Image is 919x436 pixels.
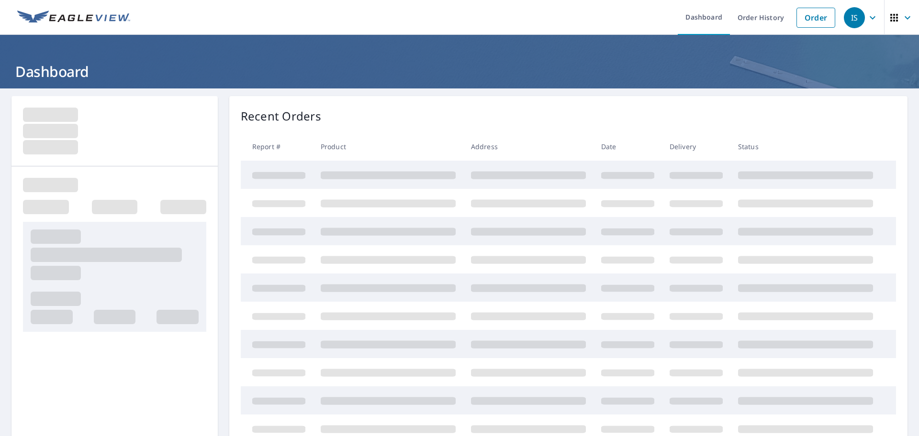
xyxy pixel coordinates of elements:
th: Status [730,132,881,161]
th: Delivery [662,132,730,161]
th: Date [594,132,662,161]
h1: Dashboard [11,62,908,81]
th: Product [313,132,463,161]
img: EV Logo [17,11,130,25]
th: Report # [241,132,313,161]
p: Recent Orders [241,108,321,125]
a: Order [796,8,835,28]
th: Address [463,132,594,161]
div: IS [844,7,865,28]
